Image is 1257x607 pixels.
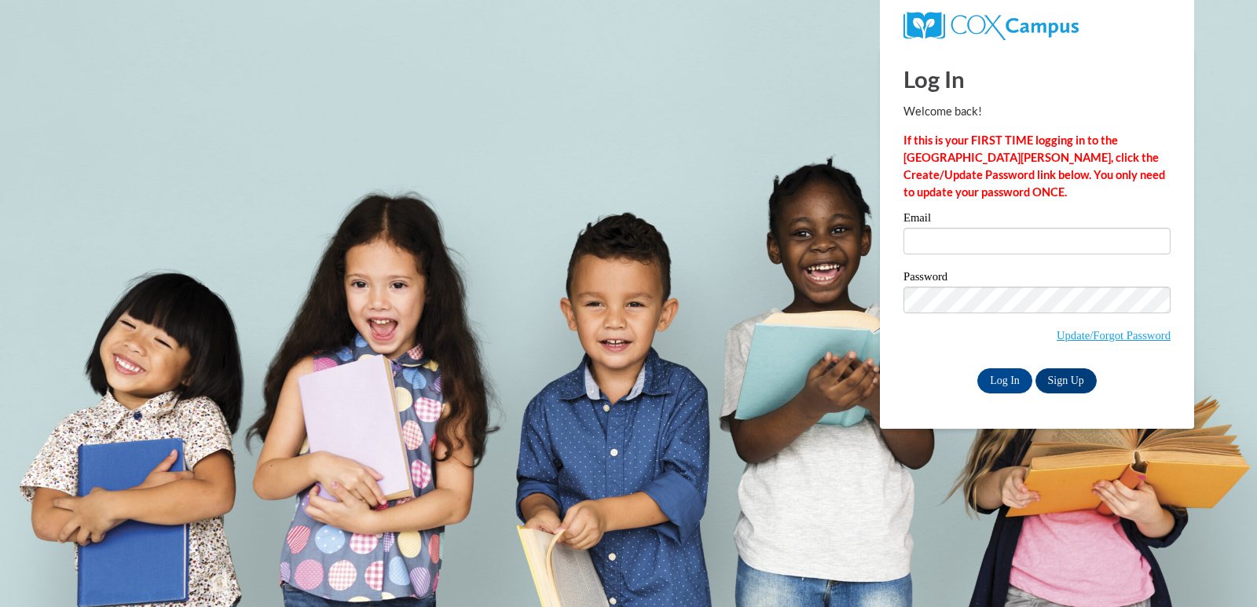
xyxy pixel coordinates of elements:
a: Sign Up [1035,368,1097,393]
label: Password [903,271,1171,287]
input: Log In [977,368,1032,393]
strong: If this is your FIRST TIME logging in to the [GEOGRAPHIC_DATA][PERSON_NAME], click the Create/Upd... [903,133,1165,199]
label: Email [903,212,1171,228]
a: Update/Forgot Password [1057,329,1171,342]
h1: Log In [903,63,1171,95]
a: COX Campus [903,18,1079,31]
p: Welcome back! [903,103,1171,120]
img: COX Campus [903,12,1079,40]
